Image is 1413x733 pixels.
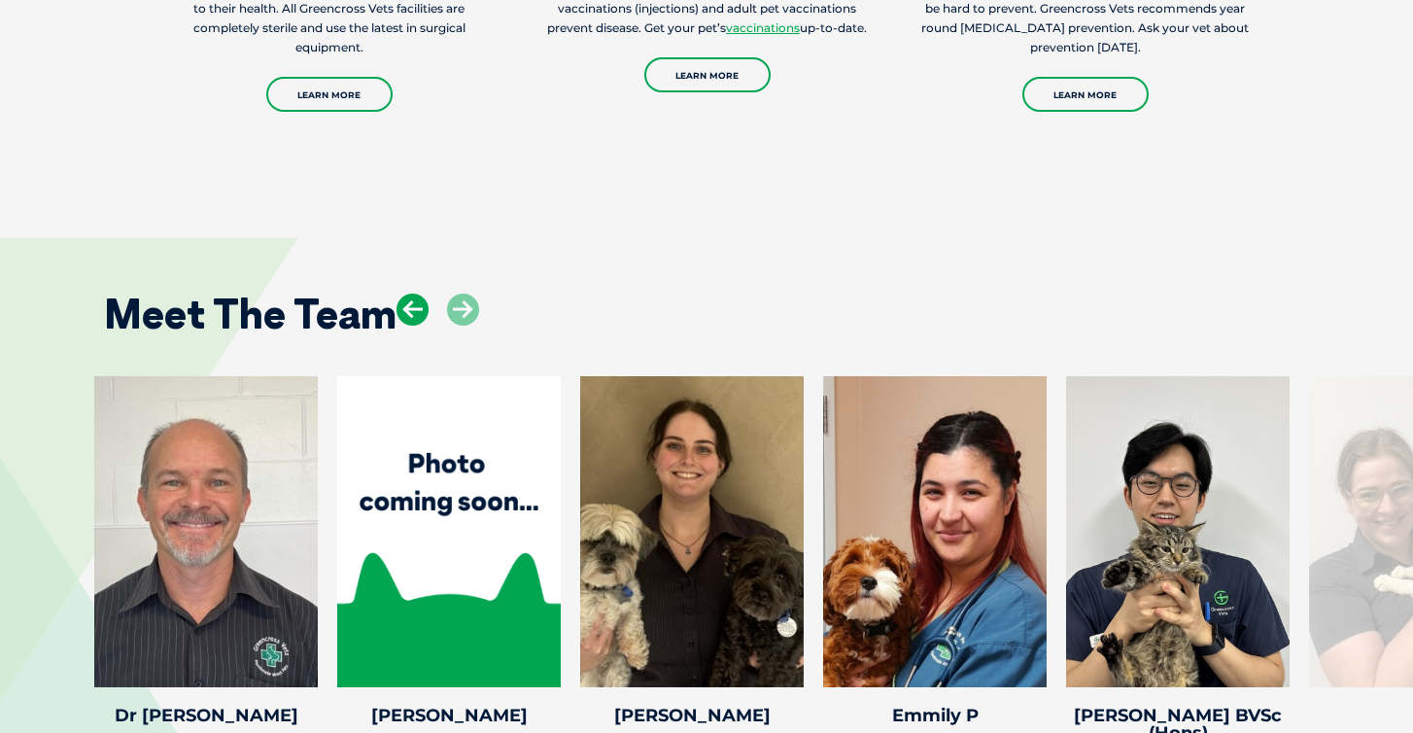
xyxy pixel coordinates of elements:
[644,57,771,92] a: Learn More
[1022,77,1149,112] a: Learn More
[104,294,396,334] h2: Meet The Team
[94,707,318,724] h4: Dr [PERSON_NAME]
[823,707,1047,724] h4: Emmily P
[726,20,800,35] a: vaccinations
[266,77,393,112] a: Learn More
[337,707,561,724] h4: [PERSON_NAME]
[580,707,804,724] h4: [PERSON_NAME]
[1375,88,1395,108] button: Search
